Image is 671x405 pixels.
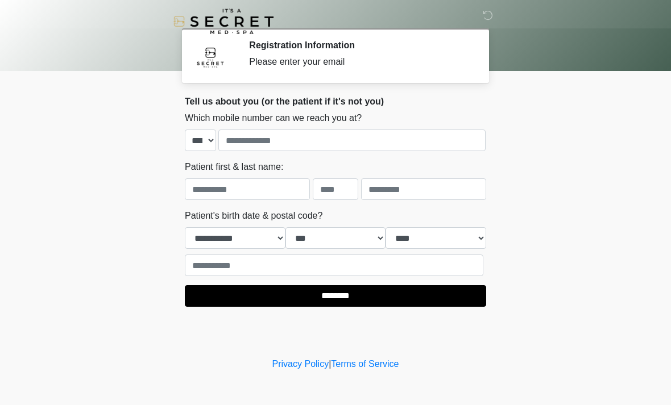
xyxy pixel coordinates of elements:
[331,359,399,369] a: Terms of Service
[272,359,329,369] a: Privacy Policy
[185,96,486,107] h2: Tell us about you (or the patient if it's not you)
[249,40,469,51] h2: Registration Information
[185,209,322,223] label: Patient's birth date & postal code?
[193,40,227,74] img: Agent Avatar
[173,9,274,34] img: It's A Secret Med Spa Logo
[185,111,362,125] label: Which mobile number can we reach you at?
[185,160,283,174] label: Patient first & last name:
[249,55,469,69] div: Please enter your email
[329,359,331,369] a: |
